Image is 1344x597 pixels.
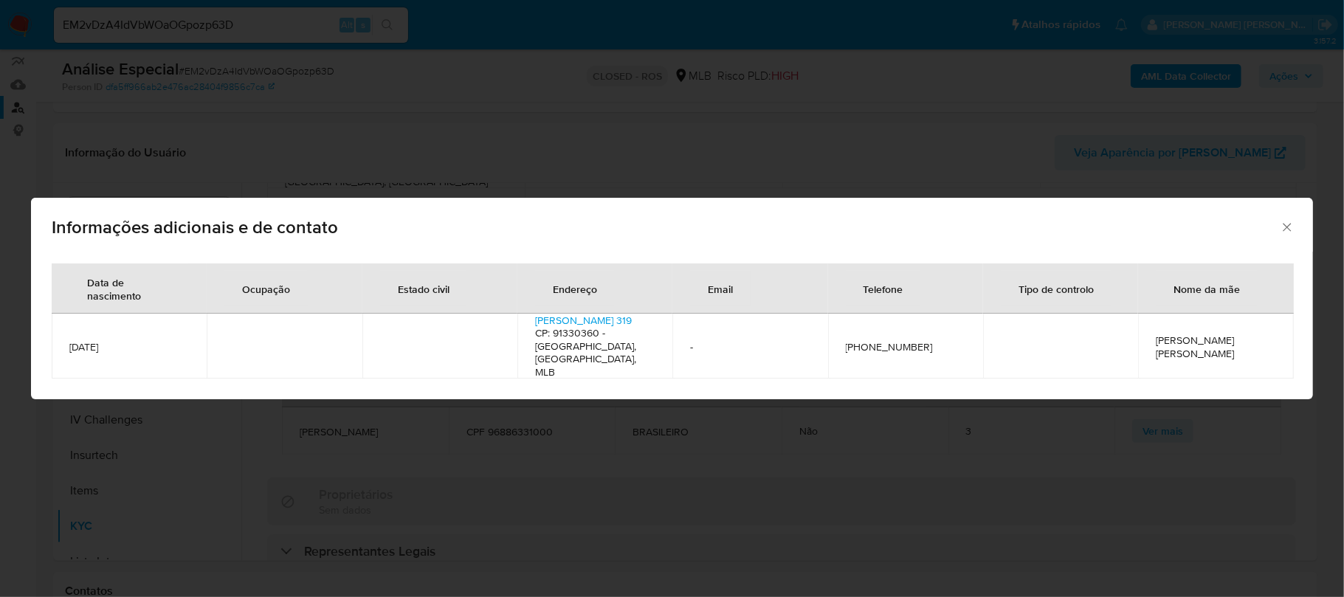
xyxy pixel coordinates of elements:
[69,340,189,353] span: [DATE]
[1156,271,1258,306] div: Nome da mãe
[224,271,308,306] div: Ocupação
[69,264,189,313] div: Data de nascimento
[1280,220,1293,233] button: Fechar
[52,218,1280,236] span: Informações adicionais e de contato
[690,340,810,353] span: -
[535,271,615,306] div: Endereço
[846,340,965,353] span: [PHONE_NUMBER]
[380,271,467,306] div: Estado civil
[1156,334,1275,360] span: [PERSON_NAME] [PERSON_NAME]
[535,327,655,379] h4: CP: 91330360 - [GEOGRAPHIC_DATA], [GEOGRAPHIC_DATA], MLB
[690,271,751,306] div: Email
[846,271,921,306] div: Telefone
[535,313,632,328] a: [PERSON_NAME] 319
[1001,271,1112,306] div: Tipo de controlo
